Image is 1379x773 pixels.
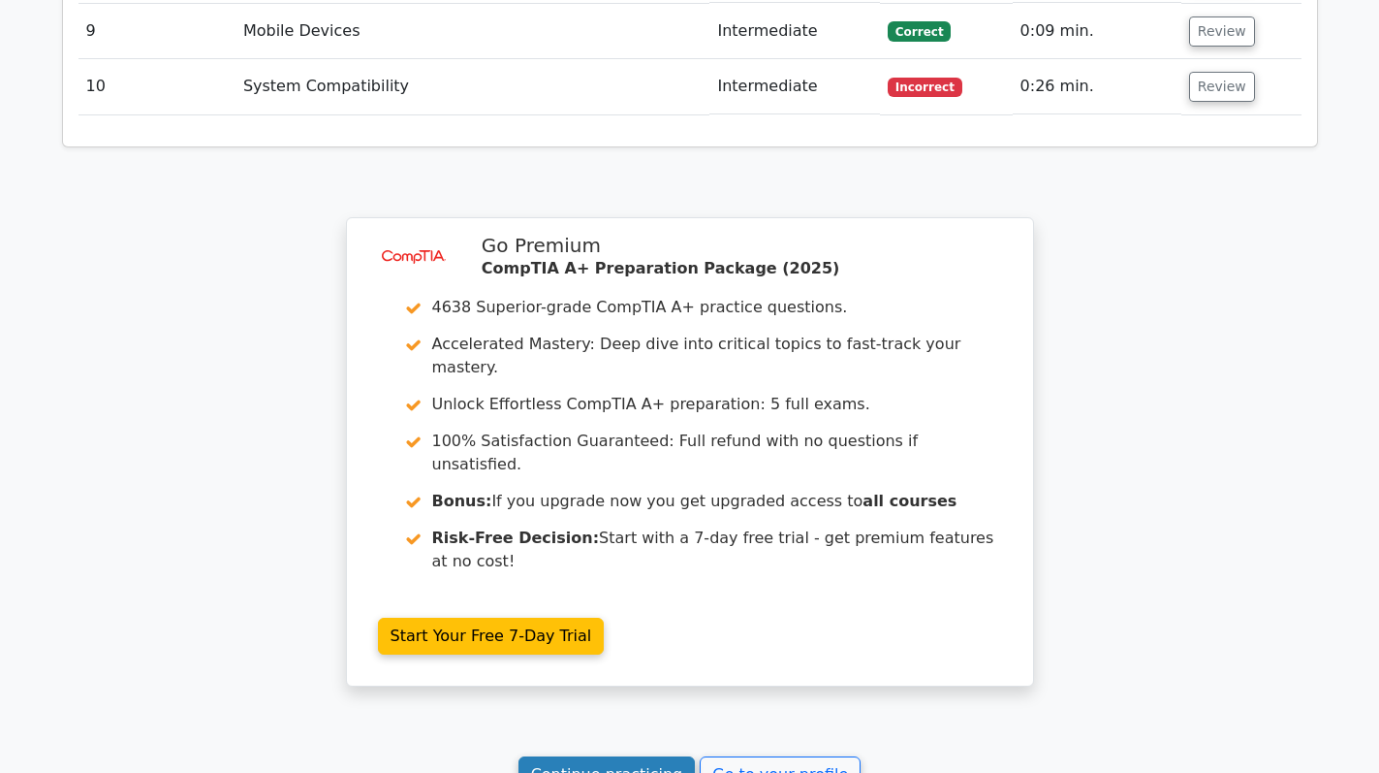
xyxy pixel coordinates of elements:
[235,4,710,59] td: Mobile Devices
[1013,4,1181,59] td: 0:09 min.
[78,59,235,114] td: 10
[78,4,235,59] td: 9
[1013,59,1181,114] td: 0:26 min.
[1189,72,1255,102] button: Review
[888,78,962,97] span: Incorrect
[888,21,951,41] span: Correct
[235,59,710,114] td: System Compatibility
[709,59,880,114] td: Intermediate
[378,618,605,655] a: Start Your Free 7-Day Trial
[709,4,880,59] td: Intermediate
[1189,16,1255,47] button: Review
